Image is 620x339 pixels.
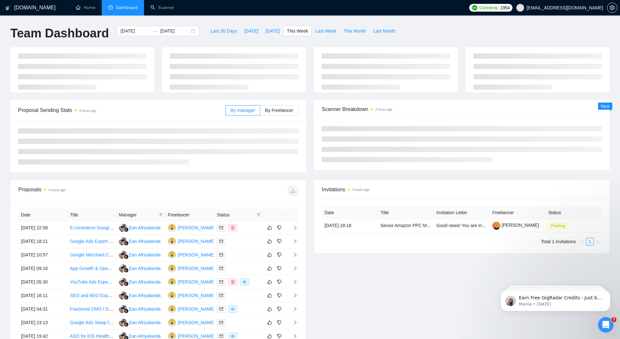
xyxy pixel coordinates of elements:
[266,278,274,286] button: like
[266,251,274,259] button: like
[119,278,127,286] img: EA
[255,210,262,220] span: filter
[578,238,586,245] li: Previous Page
[160,27,190,35] input: End date
[344,27,366,35] span: This Month
[243,280,246,284] span: eye
[322,206,378,219] th: Date
[124,309,129,313] img: gigradar-bm.png
[18,248,67,262] td: [DATE] 10:57
[18,262,67,275] td: [DATE] 09:16
[283,26,312,36] button: This Week
[159,213,163,217] span: filter
[178,224,215,231] div: [PERSON_NAME]
[472,5,477,10] img: upwork-logo.png
[288,266,297,271] span: right
[168,319,176,327] img: D
[219,266,223,270] span: mail
[541,238,576,245] li: Total 1 invitations
[598,317,614,333] iframe: Intercom live chat
[124,282,129,286] img: gigradar-bm.png
[601,104,610,109] span: New
[67,248,117,262] td: Google Merchant Centre & Ads Expert for Shopify Setup
[594,238,602,245] button: right
[18,185,158,196] div: Proposals
[178,251,215,258] div: [PERSON_NAME]
[168,237,176,245] img: D
[124,322,129,327] img: gigradar-bm.png
[434,206,490,219] th: Invitation Letter
[70,225,187,230] a: E-commerce Google Ads Strategist for Holiday Q4 Growth
[288,225,297,230] span: right
[67,303,117,316] td: Fractional CMO / Digital Marketing Expert for Global eSIM / SaaS company
[129,224,160,231] div: Ean Afriyalanda
[168,306,215,311] a: D[PERSON_NAME]
[266,237,274,245] button: like
[219,294,223,297] span: mail
[219,307,223,311] span: mail
[275,264,283,272] button: dislike
[277,266,282,271] span: dislike
[277,306,282,312] span: dislike
[266,292,274,299] button: like
[288,307,297,311] span: right
[594,238,602,245] li: Next Page
[267,239,272,244] span: like
[119,251,127,259] img: EA
[586,238,594,245] li: 1
[607,5,617,10] span: setting
[287,27,308,35] span: This Week
[288,280,297,284] span: right
[18,289,67,303] td: [DATE] 16:11
[67,235,117,248] td: Google Ads Expert Needed for Campaign Optimization
[129,305,160,313] div: Ean Afriyalanda
[322,185,602,194] span: Invitations
[315,27,336,35] span: Last Week
[479,4,499,11] span: Connects:
[352,188,369,192] time: 4 hours ago
[129,238,160,245] div: Ean Afriyalanda
[275,278,283,286] button: dislike
[267,279,272,284] span: like
[266,319,274,326] button: like
[257,213,261,217] span: filter
[119,319,127,327] img: EA
[518,5,522,10] span: user
[67,262,117,275] td: App Growth & Operations Specialist (Senior)
[219,280,223,284] span: mail
[288,239,297,244] span: right
[277,225,282,230] span: dislike
[500,4,510,11] span: 1954
[492,222,501,230] img: c1ggvvhzv4-VYMujOMOeOswawlCQV-megGMlLrTp1i_1VrHPlFv3hYWkXEs_wf3Eji
[219,334,223,338] span: mail
[70,239,180,244] a: Google Ads Expert Needed for Campaign Optimization
[152,28,158,34] span: swap-right
[5,3,10,13] img: logo
[231,226,235,230] span: dollar
[231,108,255,113] span: By manager
[492,223,539,228] a: [PERSON_NAME]
[490,206,546,219] th: Freelancer
[322,219,378,233] td: [DATE] 18:18
[231,280,235,284] span: dollar
[119,264,127,273] img: EA
[119,333,160,338] a: EAEan Afriyalanda
[596,240,600,244] span: right
[120,27,150,35] input: Start date
[70,320,150,325] a: Google Ads Setup for Therapy Business
[168,238,215,244] a: D[PERSON_NAME]
[178,305,215,313] div: [PERSON_NAME]
[119,224,127,232] img: EA
[67,289,117,303] td: SEO and AEO Expert Needed for Company Growth
[165,209,214,221] th: Freelancer
[288,293,297,298] span: right
[275,251,283,259] button: dislike
[119,225,160,230] a: EAEan Afriyalanda
[267,306,272,312] span: like
[178,319,215,326] div: [PERSON_NAME]
[168,224,176,232] img: D
[124,241,129,245] img: gigradar-bm.png
[18,106,225,114] span: Proposal Sending Stats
